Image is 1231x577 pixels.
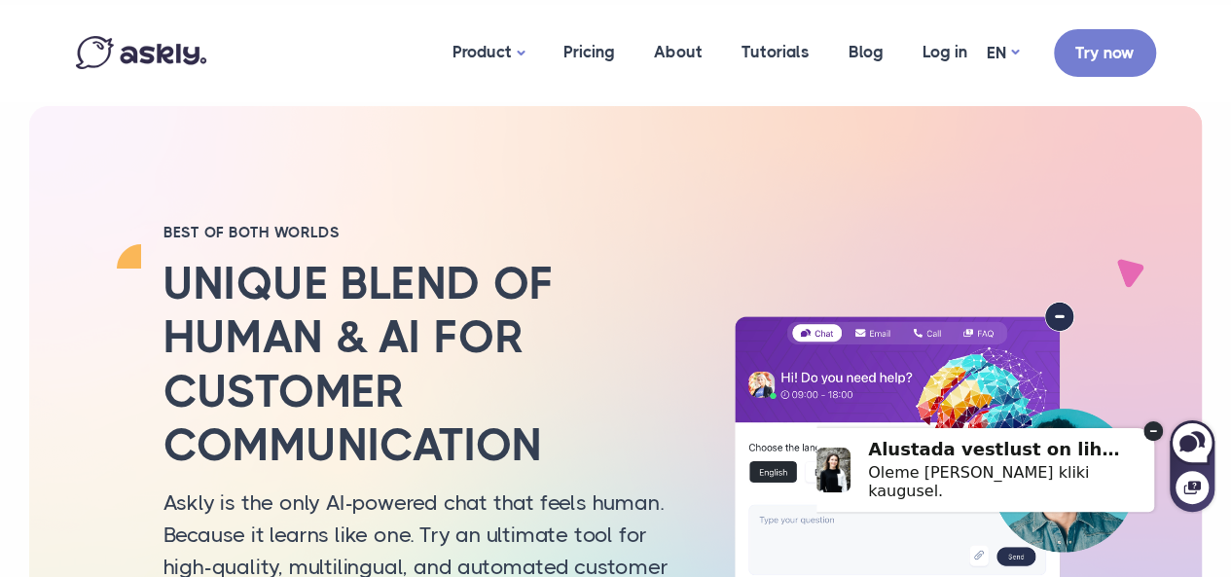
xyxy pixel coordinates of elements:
[634,5,722,99] a: About
[433,5,544,101] a: Product
[987,39,1019,67] a: EN
[52,68,310,105] div: Oleme [PERSON_NAME] kliki kaugusel.
[76,36,206,69] img: Askly
[1054,29,1156,77] a: Try now
[816,395,1216,514] iframe: Askly chat
[163,223,689,242] h2: BEST OF BOTH WORLDS
[722,5,829,99] a: Tutorials
[163,257,689,472] h2: Unique blend of human & AI for customer communication
[829,5,903,99] a: Blog
[544,5,634,99] a: Pricing
[52,45,310,64] div: Alustada vestlust on lihtne!
[903,5,987,99] a: Log in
